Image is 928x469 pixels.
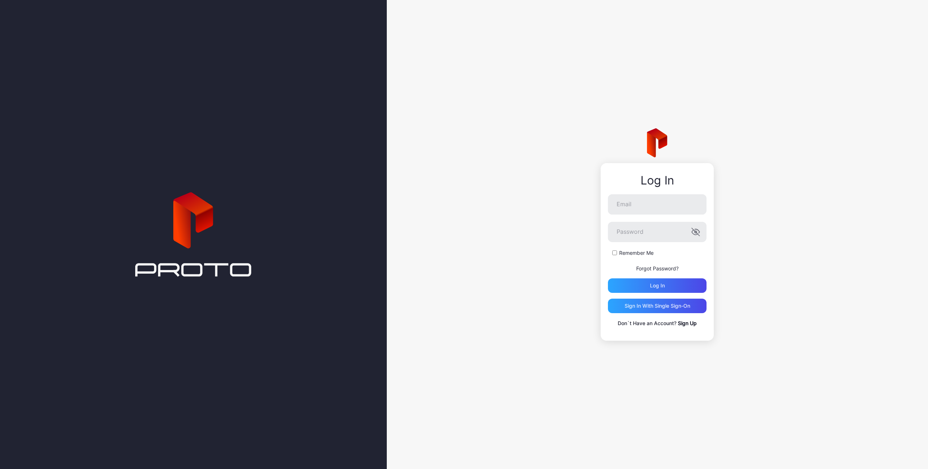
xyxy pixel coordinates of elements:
label: Remember Me [619,249,654,257]
div: Log In [608,174,707,187]
a: Forgot Password? [636,265,679,271]
button: Sign in With Single Sign-On [608,299,707,313]
div: Log in [650,283,665,289]
div: Sign in With Single Sign-On [625,303,690,309]
button: Password [691,228,700,236]
button: Log in [608,278,707,293]
a: Sign Up [678,320,697,326]
p: Don`t Have an Account? [608,319,707,328]
input: Email [608,194,707,215]
input: Password [608,222,707,242]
